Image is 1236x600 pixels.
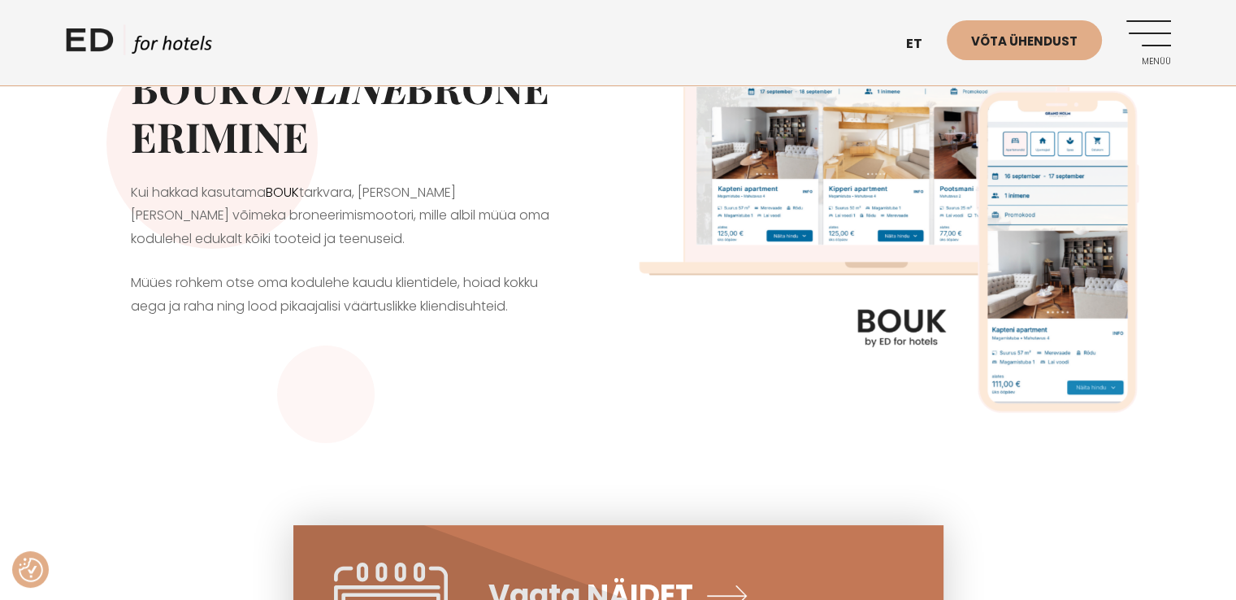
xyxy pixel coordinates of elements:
a: ED HOTELS [66,24,212,65]
a: Menüü [1126,20,1171,65]
a: BOUK [266,183,299,202]
p: Kui hakkad kasutama tarkvara, [PERSON_NAME] [PERSON_NAME] võimeka broneerimismootori, mille albil... [131,181,553,251]
img: Revisit consent button [19,558,43,582]
h2: BOUK broneerimine [131,63,553,161]
button: Nõusolekueelistused [19,558,43,582]
a: Võta ühendust [947,20,1102,60]
em: ONLINE [248,60,405,115]
a: et [898,24,947,64]
span: Menüü [1126,57,1171,67]
p: Müües rohkem otse oma kodulehe kaudu klientidele, hoiad kokku aega ja raha ning lood pikaajalisi ... [131,272,553,319]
